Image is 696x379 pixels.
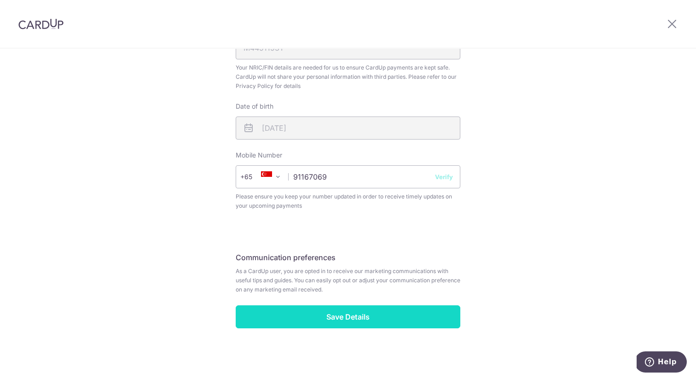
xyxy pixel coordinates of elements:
[236,252,460,263] h5: Communication preferences
[637,351,687,374] iframe: Opens a widget where you can find more information
[240,171,265,182] span: +65
[236,305,460,328] input: Save Details
[236,267,460,294] span: As a CardUp user, you are opted in to receive our marketing communications with useful tips and g...
[18,18,64,29] img: CardUp
[236,63,460,91] span: Your NRIC/FIN details are needed for us to ensure CardUp payments are kept safe. CardUp will not ...
[236,151,282,160] label: Mobile Number
[236,192,460,210] span: Please ensure you keep your number updated in order to receive timely updates on your upcoming pa...
[236,102,273,111] label: Date of birth
[243,171,265,182] span: +65
[435,172,453,181] button: Verify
